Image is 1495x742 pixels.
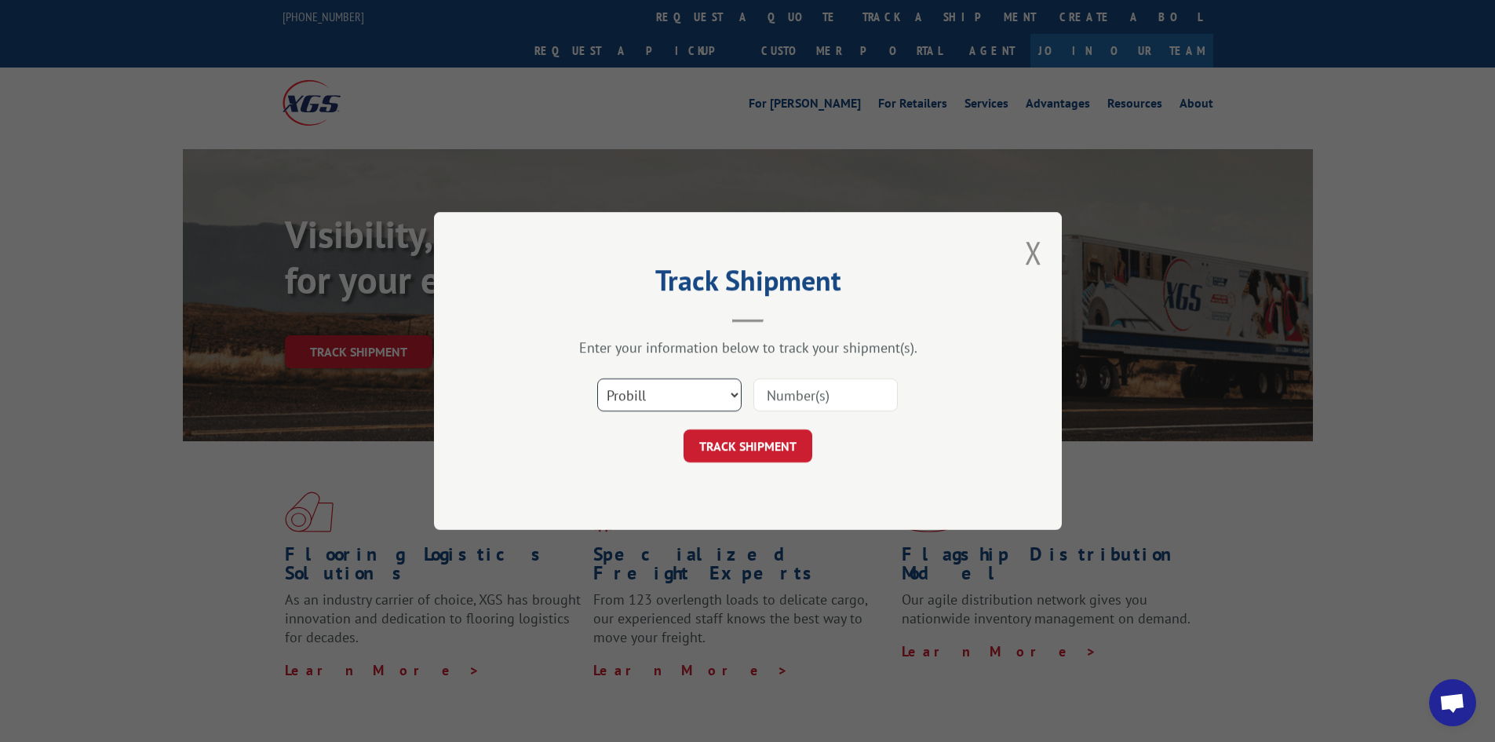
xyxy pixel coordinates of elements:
[1429,679,1476,726] div: Open chat
[1025,232,1042,273] button: Close modal
[512,338,983,356] div: Enter your information below to track your shipment(s).
[684,429,812,462] button: TRACK SHIPMENT
[512,269,983,299] h2: Track Shipment
[753,378,898,411] input: Number(s)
